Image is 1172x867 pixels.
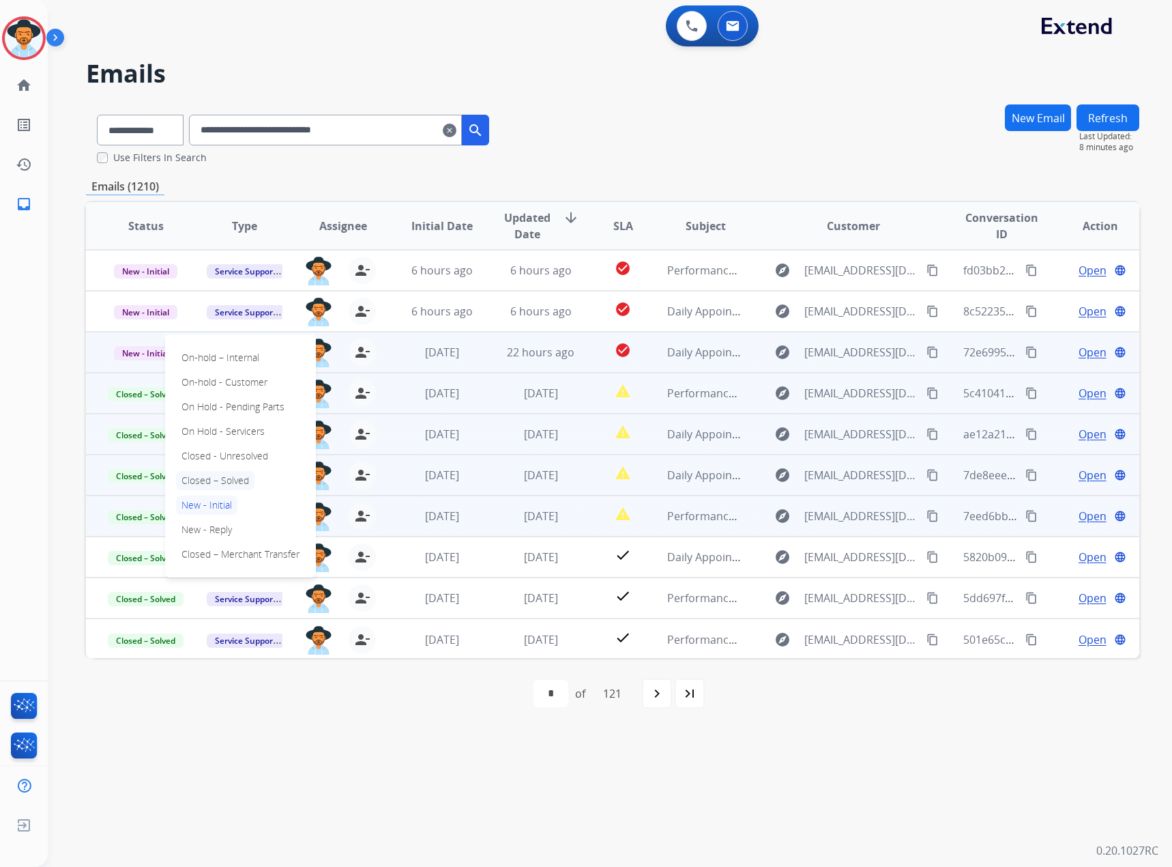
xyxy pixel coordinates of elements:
p: Closed – Merchant Transfer [176,545,305,564]
span: [DATE] [425,468,459,483]
mat-icon: check_circle [615,342,631,358]
span: New - Initial [114,346,177,360]
span: Performance Report for Extend reported on [DATE] [667,632,931,647]
button: Refresh [1076,104,1139,131]
mat-icon: home [16,77,32,94]
span: 6 hours ago [411,304,473,319]
span: Performance Report for Extend reported on [DATE] [667,386,931,401]
mat-icon: navigate_next [649,685,665,702]
mat-icon: content_copy [1025,387,1038,399]
mat-icon: language [1114,428,1126,440]
mat-icon: content_copy [926,469,939,481]
span: Open [1079,590,1107,606]
span: Initial Date [411,218,473,234]
mat-icon: content_copy [926,264,939,276]
mat-icon: explore [774,508,791,524]
span: Type [232,218,257,234]
span: Open [1079,385,1107,401]
span: [DATE] [425,427,459,442]
span: 6 hours ago [510,263,572,278]
mat-icon: list_alt [16,117,32,133]
span: Service Support [207,592,284,606]
span: 6 hours ago [411,263,473,278]
span: Open [1079,467,1107,483]
img: agent-avatar [305,298,332,326]
mat-icon: check [615,588,631,604]
label: Use Filters In Search [113,151,207,165]
span: [DATE] [524,550,558,565]
mat-icon: explore [774,303,791,319]
mat-icon: last_page [682,685,698,702]
mat-icon: person_remove [354,344,370,360]
mat-icon: content_copy [1025,346,1038,358]
span: [DATE] [524,591,558,606]
span: [DATE] [524,386,558,401]
span: [EMAIL_ADDRESS][DOMAIN_NAME] [804,467,920,483]
span: Closed – Solved [108,551,184,565]
h2: Emails [86,60,1139,87]
mat-icon: history [16,156,32,173]
span: [EMAIL_ADDRESS][DOMAIN_NAME] [804,631,920,648]
span: Assignee [319,218,367,234]
mat-icon: check [615,629,631,646]
mat-icon: content_copy [1025,264,1038,276]
mat-icon: content_copy [926,346,939,358]
mat-icon: language [1114,510,1126,522]
p: 0.20.1027RC [1096,842,1158,859]
span: [EMAIL_ADDRESS][DOMAIN_NAME] [804,344,920,360]
mat-icon: check [615,547,631,563]
mat-icon: content_copy [1025,510,1038,522]
span: Closed – Solved [108,510,184,524]
span: [DATE] [524,468,558,483]
span: Service Support [207,305,284,319]
mat-icon: person_remove [354,590,370,606]
button: New Email [1005,104,1071,131]
span: [EMAIL_ADDRESS][DOMAIN_NAME] [804,508,920,524]
mat-icon: person_remove [354,262,370,279]
span: Daily Appointment Report for Extend on [DATE] [667,550,911,565]
mat-icon: content_copy [926,592,939,604]
span: Daily Appointment Report for Extend on [DATE] [667,345,911,360]
p: Emails (1210) [86,178,164,195]
mat-icon: report_problem [615,383,631,399]
span: [EMAIL_ADDRESS][DOMAIN_NAME] [804,590,920,606]
mat-icon: explore [774,426,791,442]
mat-icon: report_problem [615,424,631,440]
mat-icon: content_copy [926,634,939,646]
mat-icon: inbox [16,196,32,212]
span: 72e69957-00f9-455f-94ff-7b2309b20808 [963,345,1164,360]
img: agent-avatar [305,502,332,531]
mat-icon: check_circle [615,260,631,276]
span: Daily Appointment Report for Extend on [DATE] [667,468,911,483]
span: 8 minutes ago [1079,142,1139,153]
mat-icon: language [1114,634,1126,646]
div: of [575,685,585,702]
mat-icon: content_copy [926,428,939,440]
mat-icon: content_copy [1025,428,1038,440]
img: agent-avatar [305,339,332,367]
p: On-hold – Internal [176,348,265,367]
span: Performance Report for Extend reported on [DATE] [667,591,931,606]
mat-icon: content_copy [926,510,939,522]
span: [EMAIL_ADDRESS][DOMAIN_NAME] [804,426,920,442]
mat-icon: language [1114,387,1126,399]
span: 6 hours ago [510,304,572,319]
span: Open [1079,631,1107,648]
span: [DATE] [425,345,459,360]
mat-icon: person_remove [354,467,370,483]
div: 121 [592,680,632,707]
img: agent-avatar [305,257,332,285]
span: Closed – Solved [108,469,184,483]
mat-icon: content_copy [1025,592,1038,604]
span: ae12a21f-613e-4971-9877-26da9cb51c95 [963,427,1171,442]
span: Closed – Solved [108,428,184,442]
p: New - Reply [176,520,237,539]
mat-icon: explore [774,549,791,565]
span: Performance Report for Extend reported on [DATE] [667,509,931,524]
span: [EMAIL_ADDRESS][DOMAIN_NAME] [804,385,920,401]
span: Open [1079,344,1107,360]
span: Open [1079,262,1107,279]
mat-icon: explore [774,467,791,483]
img: agent-avatar [305,421,332,449]
span: [EMAIL_ADDRESS][DOMAIN_NAME] [804,303,920,319]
